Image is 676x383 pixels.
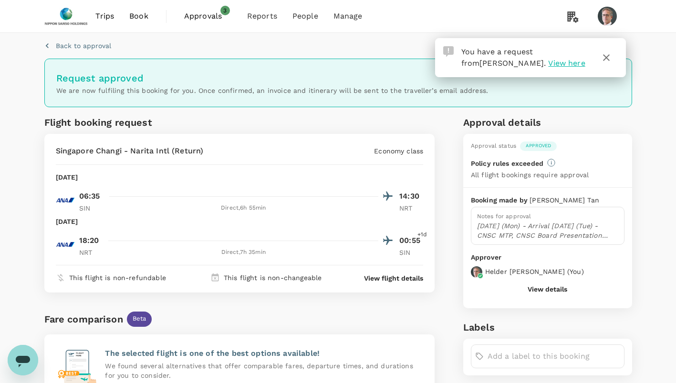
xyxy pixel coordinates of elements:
p: 00:55 [399,235,423,246]
span: Reports [247,10,277,22]
p: We are now fulfiling this booking for you. Once confirmed, an invoice and itinerary will be sent ... [56,86,620,95]
input: Add a label to this booking [488,349,620,364]
p: NRT [399,203,423,213]
p: Economy class [374,146,423,156]
p: Booking made by [471,195,530,205]
iframe: Button to launch messaging window [8,345,38,375]
p: [DATE] [56,217,78,226]
p: [DATE] [56,172,78,182]
p: 14:30 [399,191,423,202]
p: Policy rules exceeded [471,159,543,168]
p: 18:20 [79,235,99,246]
img: avatar-67845fc166983.png [471,266,482,278]
span: [PERSON_NAME] [479,59,544,68]
span: 3 [220,6,230,15]
span: Manage [333,10,363,22]
img: Helder Teixeira [598,7,617,26]
div: Direct , 7h 35min [109,248,379,257]
p: [DATE] (Mon) - Arrival [DATE] (Tue) - CNSC MTP, CNSC Board Presentation [DATE] (Wed) - Meeting wi... [477,221,618,240]
p: Back to approval [56,41,111,50]
span: View here [548,59,585,68]
p: Approver [471,252,624,262]
div: Direct , 6h 55min [109,203,379,213]
span: Notes for approval [477,213,531,220]
span: Approved [520,142,557,149]
span: Beta [127,314,152,323]
p: The selected flight is one of the best options available! [105,348,423,359]
img: NH [56,235,75,254]
p: 06:35 [79,191,100,202]
h6: Approval details [463,115,632,130]
h6: Request approved [56,71,620,86]
button: View details [528,285,567,293]
h6: Labels [463,320,632,335]
img: Approval Request [443,46,454,57]
p: All flight bookings require approval [471,170,589,180]
span: People [292,10,318,22]
p: [PERSON_NAME] Tan [530,195,599,205]
h6: Flight booking request [44,115,238,130]
button: View flight details [364,273,423,283]
div: Approval status [471,141,516,151]
p: Helder [PERSON_NAME] ( You ) [485,267,584,276]
img: Nippon Sanso Holdings Singapore Pte Ltd [44,6,88,27]
p: We found several alternatives that offer comparable fares, departure times, and durations for you... [105,361,423,380]
p: This flight is non-changeable [224,273,322,282]
img: NH [56,191,75,210]
div: Fare comparison [44,312,123,327]
span: Book [129,10,148,22]
p: SIN [79,203,103,213]
p: This flight is non-refundable [69,273,166,282]
span: Trips [95,10,114,22]
p: NRT [79,248,103,257]
button: Back to approval [44,41,111,50]
span: You have a request from . [461,47,546,68]
p: Singapore Changi - Narita Intl (Return) [56,145,204,157]
p: SIN [399,248,423,257]
span: +1d [417,230,427,240]
span: Approvals [184,10,232,22]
